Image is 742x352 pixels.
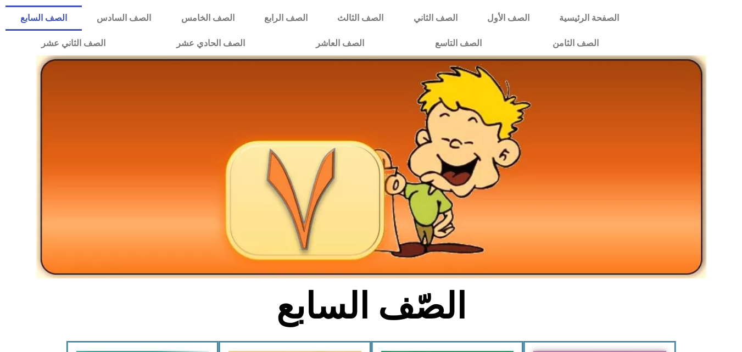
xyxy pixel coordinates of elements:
[5,5,82,31] a: الصف السابع
[249,5,322,31] a: الصف الرابع
[82,5,166,31] a: الصف السادس
[280,31,399,56] a: الصف العاشر
[399,5,472,31] a: الصف الثاني
[322,5,398,31] a: الصف الثالث
[544,5,634,31] a: الصفحة الرئيسية
[141,31,280,56] a: الصف الحادي عشر
[5,31,141,56] a: الصف الثاني عشر
[189,285,553,328] h2: الصّف السابع
[166,5,249,31] a: الصف الخامس
[472,5,544,31] a: الصف الأول
[517,31,634,56] a: الصف الثامن
[399,31,517,56] a: الصف التاسع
